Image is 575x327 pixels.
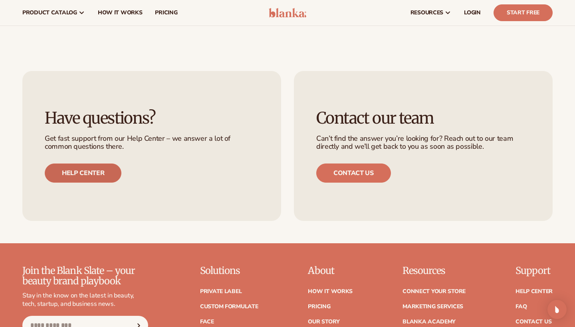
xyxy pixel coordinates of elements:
span: How It Works [98,10,143,16]
a: Connect your store [402,289,466,294]
a: Help center [45,163,121,183]
span: pricing [155,10,177,16]
a: Pricing [308,304,330,309]
h3: Contact our team [316,109,530,127]
a: Blanka Academy [402,319,456,325]
p: Stay in the know on the latest in beauty, tech, startup, and business news. [22,292,148,308]
a: Help Center [516,289,553,294]
p: About [308,266,353,276]
a: Contact Us [516,319,551,325]
p: Join the Blank Slate – your beauty brand playbook [22,266,148,287]
span: product catalog [22,10,77,16]
a: Custom formulate [200,304,258,309]
span: LOGIN [464,10,481,16]
div: Open Intercom Messenger [547,300,567,319]
p: Support [516,266,553,276]
a: Our Story [308,319,339,325]
a: Marketing services [402,304,463,309]
h3: Have questions? [45,109,259,127]
p: Get fast support from our Help Center – we answer a lot of common questions there. [45,135,259,151]
a: FAQ [516,304,527,309]
a: Start Free [494,4,553,21]
a: How It Works [308,289,353,294]
img: logo [269,8,307,18]
p: Can’t find the answer you’re looking for? Reach out to our team directly and we’ll get back to yo... [316,135,530,151]
a: Contact us [316,163,391,183]
a: Private label [200,289,242,294]
a: Face [200,319,214,325]
p: Resources [402,266,466,276]
span: resources [410,10,443,16]
p: Solutions [200,266,258,276]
